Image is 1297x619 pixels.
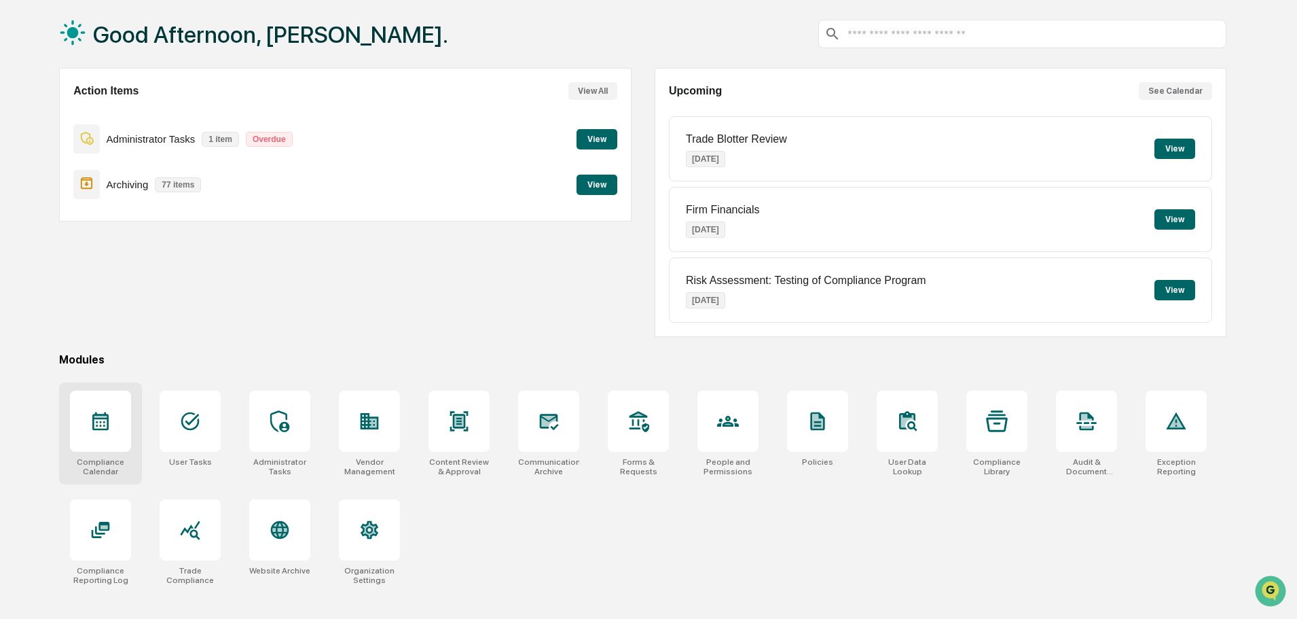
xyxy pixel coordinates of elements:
[686,222,725,238] p: [DATE]
[577,132,617,145] a: View
[568,82,617,100] button: View All
[70,566,131,585] div: Compliance Reporting Log
[27,171,88,185] span: Preclearance
[1154,139,1195,159] button: View
[339,457,400,476] div: Vendor Management
[1146,457,1207,476] div: Exception Reporting
[686,151,725,167] p: [DATE]
[966,457,1027,476] div: Compliance Library
[608,457,669,476] div: Forms & Requests
[59,353,1226,366] div: Modules
[202,132,239,147] p: 1 item
[686,275,926,287] p: Risk Assessment: Testing of Compliance Program
[135,230,164,241] span: Pylon
[1139,82,1212,100] button: See Calendar
[93,21,448,48] h1: Good Afternoon, [PERSON_NAME].
[14,173,24,183] div: 🖐️
[697,457,759,476] div: People and Permissions
[246,132,293,147] p: Overdue
[8,166,93,190] a: 🖐️Preclearance
[14,198,24,209] div: 🔎
[249,457,310,476] div: Administrator Tasks
[428,457,490,476] div: Content Review & Approval
[1154,209,1195,230] button: View
[107,133,196,145] p: Administrator Tasks
[169,457,212,467] div: User Tasks
[112,171,168,185] span: Attestations
[46,118,172,128] div: We're available if you need us!
[8,192,91,216] a: 🔎Data Lookup
[877,457,938,476] div: User Data Lookup
[96,230,164,241] a: Powered byPylon
[14,29,247,50] p: How can we help?
[577,175,617,195] button: View
[14,104,38,128] img: 1746055101610-c473b297-6a78-478c-a979-82029cc54cd1
[231,108,247,124] button: Start new chat
[46,104,223,118] div: Start new chat
[93,166,174,190] a: 🗄️Attestations
[249,566,310,576] div: Website Archive
[686,133,787,145] p: Trade Blotter Review
[155,177,201,192] p: 77 items
[518,457,579,476] div: Communications Archive
[339,566,400,585] div: Organization Settings
[98,173,109,183] div: 🗄️
[577,129,617,149] button: View
[107,179,149,190] p: Archiving
[686,204,759,216] p: Firm Financials
[577,177,617,190] a: View
[669,85,722,97] h2: Upcoming
[686,292,725,308] p: [DATE]
[70,457,131,476] div: Compliance Calendar
[1254,574,1290,611] iframe: Open customer support
[802,457,833,467] div: Policies
[1154,280,1195,300] button: View
[73,85,139,97] h2: Action Items
[27,197,86,211] span: Data Lookup
[1056,457,1117,476] div: Audit & Document Logs
[35,62,224,76] input: Clear
[160,566,221,585] div: Trade Compliance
